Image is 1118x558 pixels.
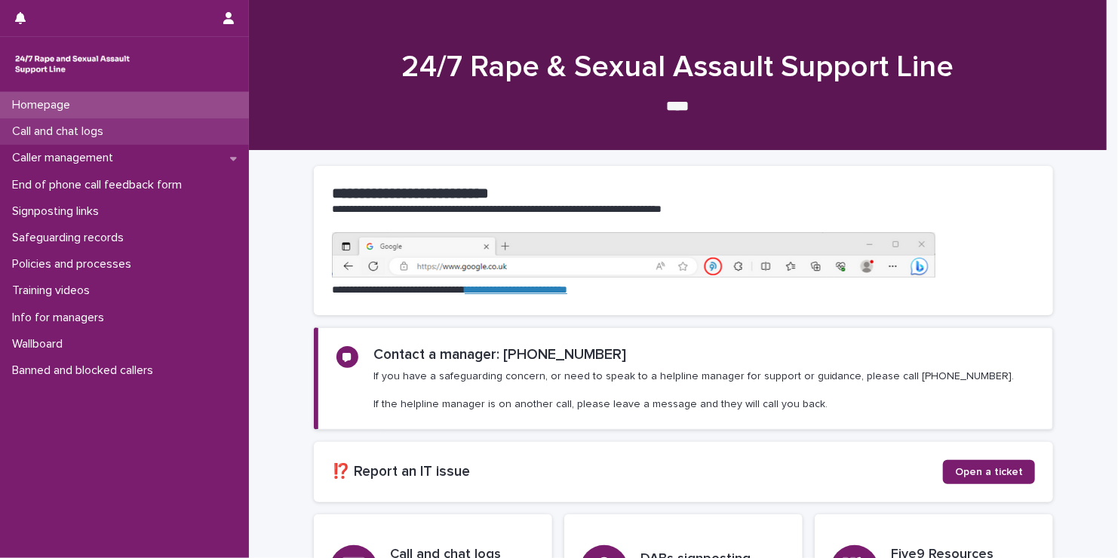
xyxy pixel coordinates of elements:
[6,257,143,271] p: Policies and processes
[309,49,1048,85] h1: 24/7 Rape & Sexual Assault Support Line
[332,463,943,480] h2: ⁉️ Report an IT issue
[6,231,136,245] p: Safeguarding records
[332,232,935,277] img: https%3A%2F%2Fcdn.document360.io%2F0deca9d6-0dac-4e56-9e8f-8d9979bfce0e%2FImages%2FDocumentation%...
[373,369,1015,411] p: If you have a safeguarding concern, or need to speak to a helpline manager for support or guidanc...
[373,346,626,363] h2: Contact a manager: [PHONE_NUMBER]
[955,467,1023,477] span: Open a ticket
[6,311,116,325] p: Info for managers
[6,284,102,298] p: Training videos
[6,124,115,139] p: Call and chat logs
[6,151,125,165] p: Caller management
[943,460,1035,484] a: Open a ticket
[6,363,165,378] p: Banned and blocked callers
[6,204,111,219] p: Signposting links
[6,98,82,112] p: Homepage
[6,337,75,351] p: Wallboard
[12,49,133,79] img: rhQMoQhaT3yELyF149Cw
[6,178,194,192] p: End of phone call feedback form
